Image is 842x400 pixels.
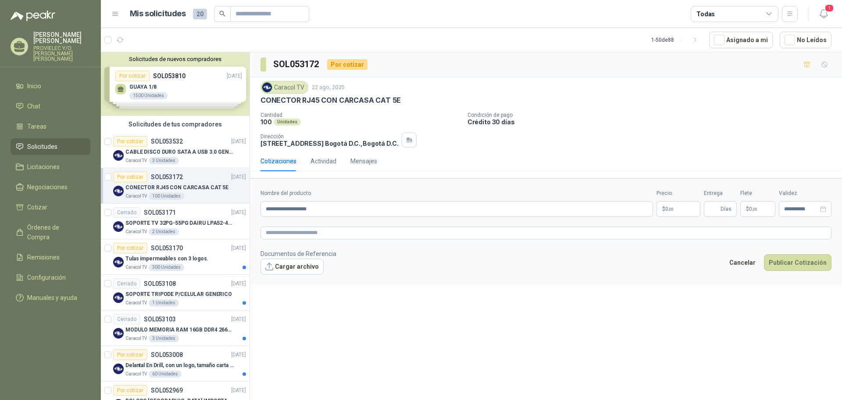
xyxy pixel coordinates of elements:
[824,4,834,12] span: 1
[11,159,90,175] a: Licitaciones
[125,255,208,263] p: Tulas impermeables con 3 logos.
[101,275,250,310] a: CerradoSOL053108[DATE] Company LogoSOPORTE TRIPODE P/CELULAR GENERICOCaracol TV1 Unidades
[231,173,246,181] p: [DATE]
[11,249,90,266] a: Remisiones
[101,133,250,168] a: Por cotizarSOL053532[DATE] Company LogoCABLE DISCO DURO SATA A USB 3.0 GENERICOCaracol TV3 Unidades
[151,245,183,251] p: SOL053170
[113,314,140,324] div: Cerrado
[113,328,124,339] img: Company Logo
[260,112,460,118] p: Cantidad
[27,101,40,111] span: Chat
[27,162,60,172] span: Licitaciones
[125,371,147,378] p: Caracol TV
[144,316,176,322] p: SOL053103
[11,219,90,245] a: Órdenes de Compra
[231,244,246,252] p: [DATE]
[749,206,757,212] span: 0
[113,172,147,182] div: Por cotizar
[149,371,182,378] div: 60 Unidades
[260,81,308,94] div: Caracol TV
[113,186,124,196] img: Company Logo
[260,156,296,166] div: Cotizaciones
[113,257,124,267] img: Company Logo
[149,228,179,235] div: 2 Unidades
[101,116,250,133] div: Solicitudes de tus compradores
[149,193,184,200] div: 100 Unidades
[274,119,301,126] div: Unidades
[27,81,41,91] span: Inicio
[724,254,760,271] button: Cancelar
[696,9,715,19] div: Todas
[149,264,184,271] div: 300 Unidades
[11,118,90,135] a: Tareas
[231,209,246,217] p: [DATE]
[312,83,345,92] p: 22 ago, 2025
[113,150,124,161] img: Company Logo
[665,206,674,212] span: 0
[11,98,90,115] a: Chat
[33,32,90,44] p: [PERSON_NAME] [PERSON_NAME]
[27,252,60,262] span: Remisiones
[151,174,183,180] p: SOL053172
[113,136,147,147] div: Por cotizar
[193,9,207,19] span: 20
[101,239,250,275] a: Por cotizarSOL053170[DATE] Company LogoTulas impermeables con 3 logos.Caracol TV300 Unidades
[113,364,124,374] img: Company Logo
[101,168,250,204] a: Por cotizarSOL053172[DATE] Company LogoCONECTOR RJ45 CON CARCASA CAT 5ECaracol TV100 Unidades
[113,221,124,232] img: Company Logo
[27,273,66,282] span: Configuración
[144,281,176,287] p: SOL053108
[144,209,176,216] p: SOL053171
[125,193,147,200] p: Caracol TV
[149,157,179,164] div: 3 Unidades
[149,335,179,342] div: 3 Unidades
[740,189,775,198] label: Flete
[721,202,731,216] span: Días
[125,148,235,156] p: CABLE DISCO DURO SATA A USB 3.0 GENERICO
[125,184,228,192] p: CONECTOR RJ45 CON CARCASA CAT 5E
[656,201,700,217] p: $0,00
[260,249,336,259] p: Documentos de Referencia
[151,352,183,358] p: SOL053008
[260,259,324,274] button: Cargar archivo
[113,292,124,303] img: Company Logo
[125,290,232,299] p: SOPORTE TRIPODE P/CELULAR GENERICO
[33,46,90,61] p: PROVIELEC Y/O [PERSON_NAME] [PERSON_NAME]
[350,156,377,166] div: Mensajes
[467,112,838,118] p: Condición de pago
[709,32,773,48] button: Asignado a mi
[101,204,250,239] a: CerradoSOL053171[DATE] Company LogoSOPORTE TV 32PG-55PG DAIRU LPA52-446KIT2Caracol TV2 Unidades
[11,289,90,306] a: Manuales y ayuda
[260,118,272,126] p: 100
[260,140,398,147] p: [STREET_ADDRESS] Bogotá D.C. , Bogotá D.C.
[260,96,401,105] p: CONECTOR RJ45 CON CARCASA CAT 5E
[125,219,235,227] p: SOPORTE TV 32PG-55PG DAIRU LPA52-446KIT2
[104,56,246,62] button: Solicitudes de nuevos compradores
[125,326,235,334] p: MODULO MEMORIA RAM 16GB DDR4 2666 MHZ - PORTATIL
[101,346,250,382] a: Por cotizarSOL053008[DATE] Company LogoDelantal En Drill, con un logo, tamaño carta 1 tinta (Se e...
[656,189,700,198] label: Precio
[262,83,272,92] img: Company Logo
[27,202,47,212] span: Cotizar
[231,280,246,288] p: [DATE]
[310,156,336,166] div: Actividad
[780,32,831,48] button: No Leídos
[125,299,147,306] p: Caracol TV
[113,350,147,360] div: Por cotizar
[125,228,147,235] p: Caracol TV
[467,118,838,126] p: Crédito 30 días
[668,207,674,212] span: ,00
[125,264,147,271] p: Caracol TV
[260,189,653,198] label: Nombre del producto
[149,299,179,306] div: 1 Unidades
[273,58,320,71] h3: SOL053172
[151,138,183,144] p: SOL053532
[231,315,246,324] p: [DATE]
[125,361,235,370] p: Delantal En Drill, con un logo, tamaño carta 1 tinta (Se envia enlacen, como referencia)
[27,223,82,242] span: Órdenes de Compra
[231,137,246,146] p: [DATE]
[651,33,702,47] div: 1 - 50 de 88
[11,269,90,286] a: Configuración
[327,59,367,70] div: Por cotizar
[11,138,90,155] a: Solicitudes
